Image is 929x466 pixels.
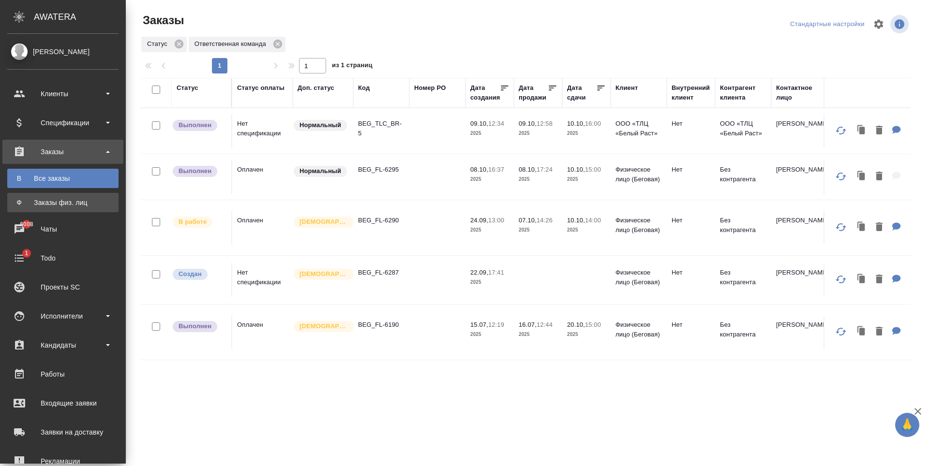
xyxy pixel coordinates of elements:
[470,217,488,224] p: 24.09,
[293,216,348,229] div: Выставляется автоматически для первых 3 заказов нового контактного лица. Особое внимание
[672,268,710,277] p: Нет
[7,222,119,236] div: Чаты
[871,121,887,141] button: Удалить
[232,315,293,349] td: Оплачен
[720,119,766,138] p: ООО «ТЛЦ «Белый Раст»
[147,39,171,49] p: Статус
[871,322,887,342] button: Удалить
[2,391,123,415] a: Входящие заявки
[519,166,537,173] p: 08.10,
[140,13,184,28] span: Заказы
[720,216,766,235] p: Без контрагента
[2,362,123,386] a: Работы
[672,165,710,175] p: Нет
[293,320,348,333] div: Выставляется автоматически для первых 3 заказов нового контактного лица. Особое внимание
[615,165,662,184] p: Физическое лицо (Беговая)
[519,83,548,102] div: Дата продажи
[615,268,662,287] p: Физическое лицо (Беговая)
[890,15,911,33] span: Посмотреть информацию
[172,165,226,178] div: Выставляет ПМ после сдачи и проведения начислений. Последний этап для ПМа
[537,321,553,328] p: 12:44
[179,217,207,227] p: В работе
[853,167,871,187] button: Клонировать
[7,338,119,352] div: Кандидаты
[488,269,504,276] p: 17:41
[470,225,509,235] p: 2025
[585,217,601,224] p: 14:00
[567,129,606,138] p: 2025
[585,120,601,127] p: 16:00
[2,246,123,270] a: 1Todo
[298,83,334,93] div: Доп. статус
[7,425,119,439] div: Заявки на доставку
[720,268,766,287] p: Без контрагента
[585,321,601,328] p: 15:00
[172,216,226,229] div: Выставляет ПМ после принятия заказа от КМа
[615,83,638,93] div: Клиент
[470,83,500,102] div: Дата создания
[2,420,123,444] a: Заявки на доставку
[232,114,293,148] td: Нет спецификации
[720,165,766,184] p: Без контрагента
[358,320,405,330] p: BEG_FL-6190
[7,193,119,212] a: ФЗаказы физ. лиц
[19,248,34,258] span: 1
[12,198,114,207] div: Заказы физ. лиц
[14,219,39,229] span: 6008
[7,367,119,381] div: Работы
[172,268,226,281] div: Выставляется автоматически при создании заказа
[829,216,853,239] button: Обновить
[358,216,405,225] p: BEG_FL-6290
[179,166,211,176] p: Выполнен
[7,309,119,323] div: Исполнители
[853,218,871,237] button: Клонировать
[172,320,226,333] div: Выставляет ПМ после сдачи и проведения начислений. Последний этап для ПМа
[7,116,119,130] div: Спецификации
[332,59,373,73] span: из 1 страниц
[615,216,662,235] p: Физическое лицо (Беговая)
[300,217,348,227] p: [DEMOGRAPHIC_DATA]
[567,217,585,224] p: 10.10,
[672,119,710,129] p: Нет
[300,166,341,176] p: Нормальный
[829,165,853,188] button: Обновить
[567,225,606,235] p: 2025
[470,129,509,138] p: 2025
[12,174,114,183] div: Все заказы
[141,37,187,52] div: Статус
[7,169,119,188] a: ВВсе заказы
[7,46,119,57] div: [PERSON_NAME]
[7,396,119,410] div: Входящие заявки
[871,167,887,187] button: Удалить
[519,321,537,328] p: 16.07,
[519,129,557,138] p: 2025
[519,120,537,127] p: 09.10,
[232,263,293,297] td: Нет спецификации
[358,165,405,175] p: BEG_FL-6295
[470,277,509,287] p: 2025
[179,120,211,130] p: Выполнен
[237,83,285,93] div: Статус оплаты
[771,263,827,297] td: [PERSON_NAME]
[293,165,348,178] div: Статус по умолчанию для стандартных заказов
[853,121,871,141] button: Клонировать
[470,330,509,339] p: 2025
[871,218,887,237] button: Удалить
[537,217,553,224] p: 14:26
[470,175,509,184] p: 2025
[720,83,766,102] div: Контрагент клиента
[720,320,766,339] p: Без контрагента
[470,321,488,328] p: 15.07,
[232,211,293,245] td: Оплачен
[615,320,662,339] p: Физическое лицо (Беговая)
[7,87,119,101] div: Клиенты
[488,217,504,224] p: 13:00
[899,415,915,435] span: 🙏
[829,320,853,343] button: Обновить
[519,330,557,339] p: 2025
[358,119,405,138] p: BEG_TLC_BR-5
[519,217,537,224] p: 07.10,
[488,321,504,328] p: 12:19
[7,251,119,265] div: Todo
[470,166,488,173] p: 08.10,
